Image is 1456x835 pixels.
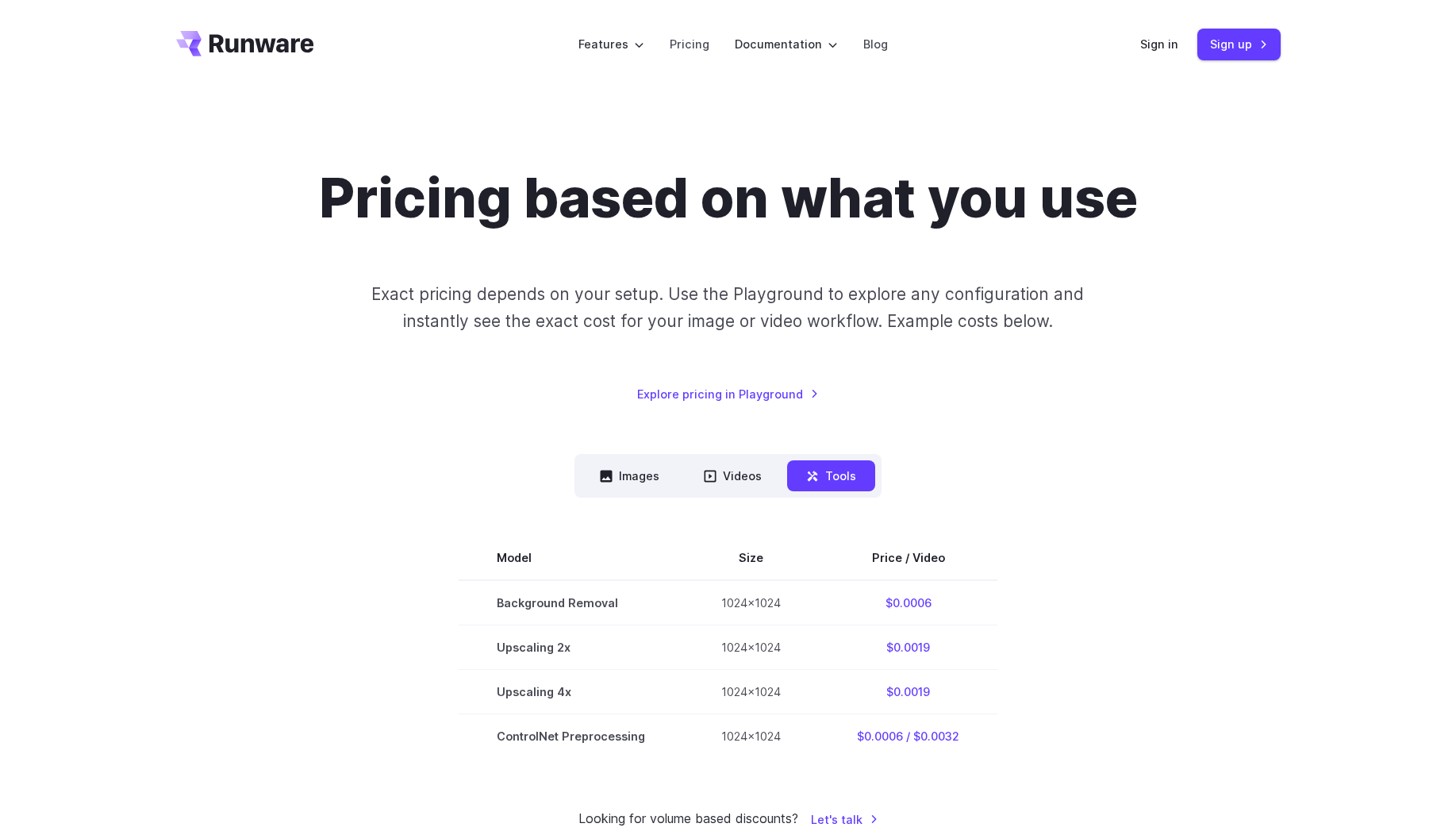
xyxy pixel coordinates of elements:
a: Explore pricing in Playground [637,385,819,403]
td: $0.0019 [819,625,997,670]
td: $0.0019 [819,670,997,714]
button: Images [581,460,678,491]
button: Videos [685,460,781,491]
td: 1024x1024 [683,625,819,670]
td: $0.0006 / $0.0032 [819,714,997,759]
td: 1024x1024 [683,714,819,759]
label: Features [578,35,644,53]
h1: Pricing based on what you use [319,165,1138,230]
label: Documentation [735,35,838,53]
td: Upscaling 2x [459,625,683,670]
td: $0.0006 [819,580,997,625]
td: 1024x1024 [683,580,819,625]
p: Exact pricing depends on your setup. Use the Playground to explore any configuration and instantl... [341,281,1114,334]
a: Sign up [1197,29,1281,60]
a: Go to / [176,31,314,56]
th: Size [683,536,819,580]
th: Model [459,536,683,580]
th: Price / Video [819,536,997,580]
td: Background Removal [459,580,683,625]
td: ControlNet Preprocessing [459,714,683,759]
button: Tools [787,460,875,491]
a: Pricing [670,35,709,53]
a: Let's talk [811,810,878,829]
td: 1024x1024 [683,670,819,714]
small: Looking for volume based discounts? [578,809,798,829]
a: Sign in [1140,35,1178,53]
td: Upscaling 4x [459,670,683,714]
a: Blog [863,35,888,53]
